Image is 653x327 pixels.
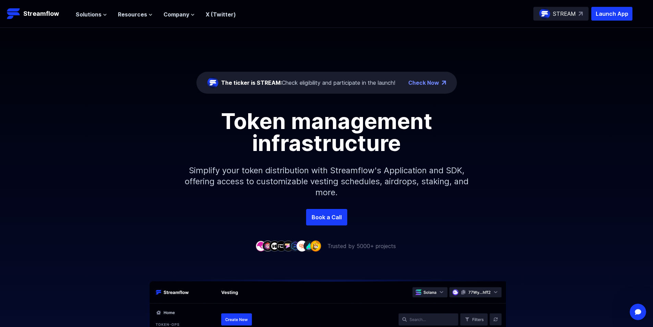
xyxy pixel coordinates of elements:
p: Streamflow [23,9,59,19]
span: Company [164,10,189,19]
img: company-5 [283,241,294,251]
span: The ticker is STREAM: [221,79,282,86]
button: Company [164,10,195,19]
a: STREAM [533,7,589,21]
button: Solutions [76,10,107,19]
button: Resources [118,10,153,19]
span: Solutions [76,10,101,19]
button: Launch App [591,7,632,21]
p: Trusted by 5000+ projects [327,242,396,250]
h1: Token management infrastructure [172,110,481,154]
p: STREAM [553,10,576,18]
a: Book a Call [306,209,347,225]
img: top-right-arrow.svg [579,12,583,16]
iframe: Intercom live chat [630,304,646,320]
img: company-3 [269,241,280,251]
img: company-8 [303,241,314,251]
img: top-right-arrow.png [442,81,446,85]
div: Check eligibility and participate in the launch! [221,79,395,87]
img: streamflow-logo-circle.png [207,77,218,88]
img: company-2 [262,241,273,251]
a: Check Now [408,79,439,87]
img: Streamflow Logo [7,7,21,21]
img: company-9 [310,241,321,251]
img: company-7 [297,241,307,251]
p: Simplify your token distribution with Streamflow's Application and SDK, offering access to custom... [179,154,474,209]
img: company-1 [255,241,266,251]
span: Resources [118,10,147,19]
a: X (Twitter) [206,11,236,18]
img: streamflow-logo-circle.png [539,8,550,19]
img: company-6 [290,241,301,251]
a: Streamflow [7,7,69,21]
img: company-4 [276,241,287,251]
